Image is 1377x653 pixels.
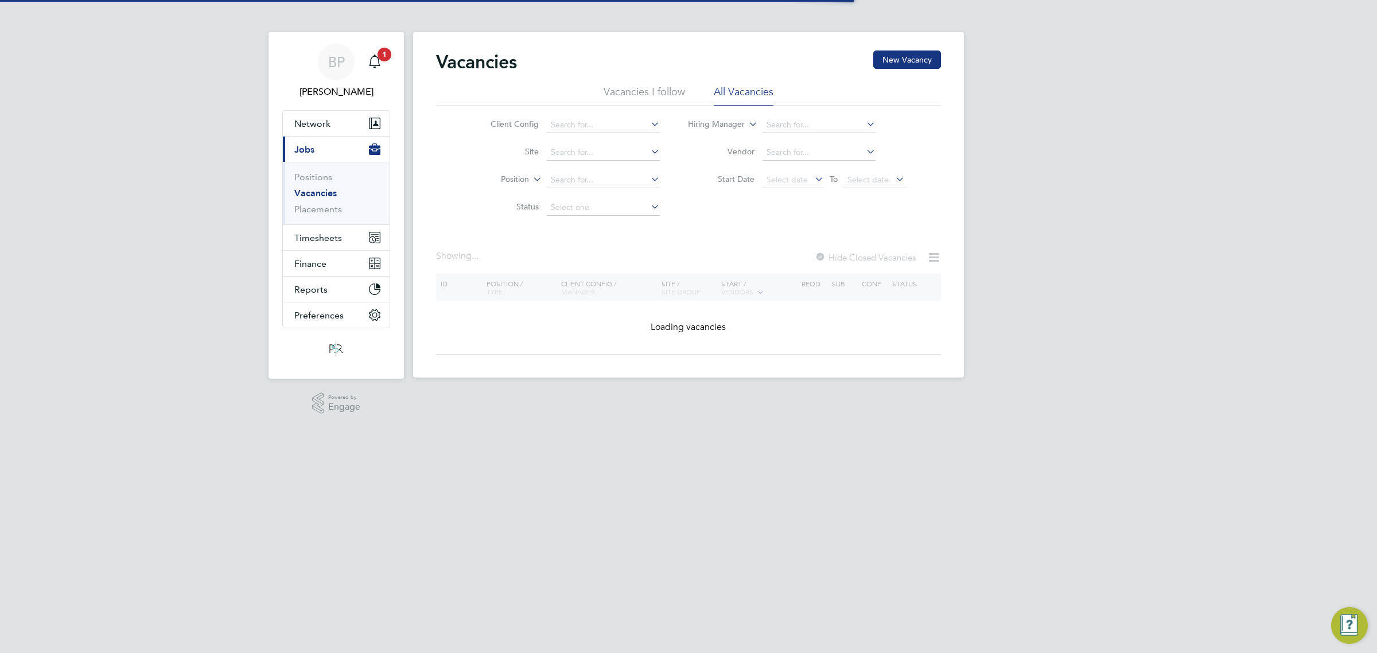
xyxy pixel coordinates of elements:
div: Jobs [283,162,390,224]
div: Showing [436,250,481,262]
label: Site [473,146,539,157]
input: Search for... [547,117,660,133]
label: Status [473,201,539,212]
a: Placements [294,204,342,215]
span: Select date [767,174,808,185]
a: Positions [294,172,332,182]
span: Engage [328,402,360,412]
input: Search for... [763,145,876,161]
span: To [826,172,841,186]
a: 1 [363,44,386,80]
button: Preferences [283,302,390,328]
span: 1 [378,48,391,61]
button: Engage Resource Center [1331,607,1368,644]
label: Vendor [688,146,754,157]
label: Client Config [473,119,539,129]
span: Jobs [294,144,314,155]
input: Select one [547,200,660,216]
span: BP [328,55,345,69]
span: Timesheets [294,232,342,243]
input: Search for... [547,145,660,161]
li: All Vacancies [714,85,773,106]
a: BP[PERSON_NAME] [282,44,390,99]
span: Finance [294,258,326,269]
button: Timesheets [283,225,390,250]
button: Jobs [283,137,390,162]
span: Powered by [328,392,360,402]
button: Network [283,111,390,136]
label: Hide Closed Vacancies [815,252,916,263]
a: Vacancies [294,188,337,199]
button: Reports [283,277,390,302]
a: Powered byEngage [312,392,361,414]
span: Select date [847,174,889,185]
span: Network [294,118,330,129]
label: Hiring Manager [679,119,745,130]
nav: Main navigation [269,32,404,379]
h2: Vacancies [436,50,517,73]
label: Position [463,174,529,185]
button: Finance [283,251,390,276]
span: Reports [294,284,328,295]
li: Vacancies I follow [604,85,685,106]
a: Go to home page [282,340,390,358]
label: Start Date [688,174,754,184]
span: Preferences [294,310,344,321]
span: Ben Perkin [282,85,390,99]
button: New Vacancy [873,50,941,69]
input: Search for... [763,117,876,133]
img: psrsolutions-logo-retina.png [326,340,347,358]
input: Search for... [547,172,660,188]
span: ... [472,250,479,262]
